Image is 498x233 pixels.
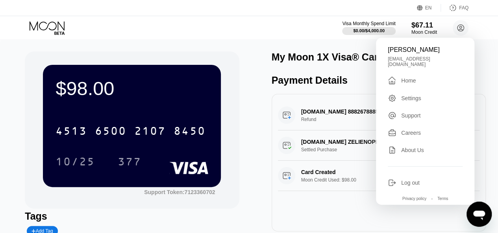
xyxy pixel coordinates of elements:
[441,4,468,12] div: FAQ
[411,21,437,35] div: $67.11Moon Credit
[425,5,432,11] div: EN
[51,121,210,141] div: 4513650021078450
[272,75,486,86] div: Payment Details
[411,21,437,29] div: $67.11
[50,152,101,171] div: 10/25
[401,180,420,186] div: Log out
[437,196,448,201] div: Terms
[467,202,492,227] iframe: Button to launch messaging window
[174,126,205,138] div: 8450
[342,21,395,35] div: Visa Monthly Spend Limit$0.00/$4,000.00
[401,147,424,153] div: About Us
[95,126,126,138] div: 6500
[388,56,463,67] div: [EMAIL_ADDRESS][DOMAIN_NAME]
[56,126,87,138] div: 4513
[388,46,463,53] div: [PERSON_NAME]
[118,156,141,169] div: 377
[402,196,426,201] div: Privacy policy
[411,29,437,35] div: Moon Credit
[25,211,239,222] div: Tags
[388,76,463,85] div: Home
[144,189,215,195] div: Support Token: 7123360702
[353,28,385,33] div: $0.00 / $4,000.00
[388,76,396,85] div: 
[417,4,441,12] div: EN
[388,94,463,103] div: Settings
[56,156,95,169] div: 10/25
[388,128,463,137] div: Careers
[401,95,421,101] div: Settings
[388,146,463,154] div: About Us
[272,51,398,63] div: My Moon 1X Visa® Card #2
[459,5,468,11] div: FAQ
[144,189,215,195] div: Support Token:7123360702
[401,112,420,119] div: Support
[401,77,416,84] div: Home
[112,152,147,171] div: 377
[401,130,421,136] div: Careers
[342,21,395,26] div: Visa Monthly Spend Limit
[388,111,463,120] div: Support
[56,77,208,99] div: $98.00
[388,178,463,187] div: Log out
[134,126,166,138] div: 2107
